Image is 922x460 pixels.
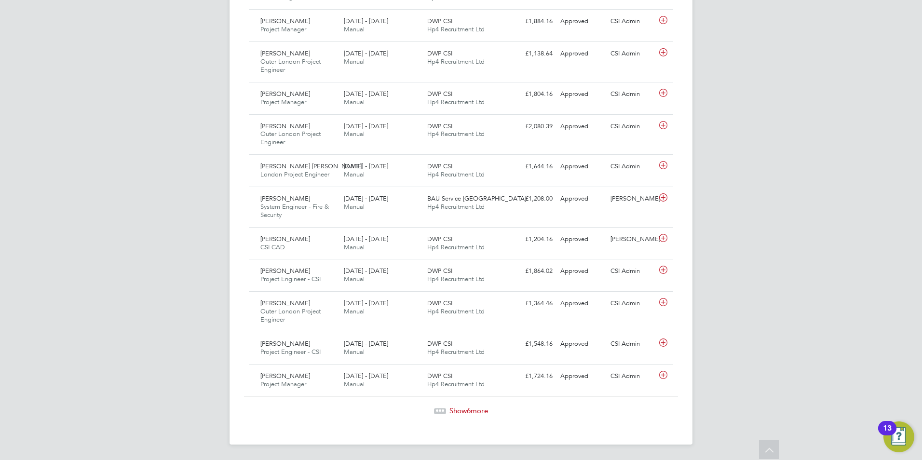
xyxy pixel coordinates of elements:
span: Hp4 Recruitment Ltd [427,307,485,315]
span: [DATE] - [DATE] [344,235,388,243]
span: Hp4 Recruitment Ltd [427,98,485,106]
span: [PERSON_NAME] [260,339,310,348]
span: [DATE] - [DATE] [344,122,388,130]
span: Hp4 Recruitment Ltd [427,275,485,283]
span: Manual [344,130,365,138]
div: CSI Admin [607,296,657,311]
div: [PERSON_NAME] [607,191,657,207]
div: CSI Admin [607,14,657,29]
span: [PERSON_NAME] [260,122,310,130]
div: £2,080.39 [506,119,556,135]
span: Project Engineer - CSI [260,275,321,283]
button: Open Resource Center, 13 new notifications [883,421,914,452]
span: DWP CSI [427,17,452,25]
span: Show more [449,406,488,415]
span: DWP CSI [427,299,452,307]
div: Approved [556,119,607,135]
span: BAU Service [GEOGRAPHIC_DATA] [427,194,526,203]
div: Approved [556,336,607,352]
span: [DATE] - [DATE] [344,299,388,307]
span: Outer London Project Engineer [260,307,321,324]
span: DWP CSI [427,49,452,57]
div: £1,364.46 [506,296,556,311]
div: CSI Admin [607,263,657,279]
span: DWP CSI [427,122,452,130]
div: CSI Admin [607,368,657,384]
span: Outer London Project Engineer [260,57,321,74]
span: 6 [467,406,471,415]
span: Manual [344,203,365,211]
span: System Engineer - Fire & Security [260,203,329,219]
div: Approved [556,86,607,102]
div: £1,138.64 [506,46,556,62]
span: Manual [344,348,365,356]
div: £1,724.16 [506,368,556,384]
span: Manual [344,307,365,315]
span: DWP CSI [427,162,452,170]
div: £1,804.16 [506,86,556,102]
span: Manual [344,170,365,178]
span: [DATE] - [DATE] [344,90,388,98]
span: [DATE] - [DATE] [344,17,388,25]
span: Hp4 Recruitment Ltd [427,380,485,388]
span: DWP CSI [427,90,452,98]
span: [PERSON_NAME] [260,194,310,203]
span: Project Manager [260,380,306,388]
span: Outer London Project Engineer [260,130,321,146]
span: Manual [344,275,365,283]
div: CSI Admin [607,159,657,175]
span: [PERSON_NAME] [PERSON_NAME] [260,162,362,170]
span: Hp4 Recruitment Ltd [427,57,485,66]
span: Project Manager [260,25,306,33]
span: Project Manager [260,98,306,106]
span: [PERSON_NAME] [260,267,310,275]
span: [DATE] - [DATE] [344,339,388,348]
span: CSI CAD [260,243,285,251]
div: Approved [556,159,607,175]
span: [PERSON_NAME] [260,299,310,307]
span: Project Engineer - CSI [260,348,321,356]
span: [DATE] - [DATE] [344,162,388,170]
div: 13 [883,428,892,441]
div: Approved [556,231,607,247]
div: £1,204.16 [506,231,556,247]
span: [PERSON_NAME] [260,372,310,380]
div: £1,548.16 [506,336,556,352]
div: Approved [556,368,607,384]
div: £1,884.16 [506,14,556,29]
span: DWP CSI [427,372,452,380]
div: Approved [556,46,607,62]
div: Approved [556,191,607,207]
div: CSI Admin [607,86,657,102]
div: CSI Admin [607,46,657,62]
div: Approved [556,263,607,279]
div: £1,208.00 [506,191,556,207]
span: Hp4 Recruitment Ltd [427,170,485,178]
div: CSI Admin [607,336,657,352]
span: Manual [344,380,365,388]
div: Approved [556,296,607,311]
span: Hp4 Recruitment Ltd [427,25,485,33]
span: [PERSON_NAME] [260,17,310,25]
span: Manual [344,98,365,106]
div: [PERSON_NAME] [607,231,657,247]
span: DWP CSI [427,339,452,348]
span: DWP CSI [427,267,452,275]
span: Hp4 Recruitment Ltd [427,203,485,211]
span: [DATE] - [DATE] [344,49,388,57]
div: Approved [556,14,607,29]
span: London Project Engineer [260,170,329,178]
span: Manual [344,243,365,251]
span: Hp4 Recruitment Ltd [427,243,485,251]
span: [PERSON_NAME] [260,235,310,243]
span: DWP CSI [427,235,452,243]
div: £1,644.16 [506,159,556,175]
span: [DATE] - [DATE] [344,194,388,203]
span: [DATE] - [DATE] [344,267,388,275]
span: [DATE] - [DATE] [344,372,388,380]
div: £1,864.02 [506,263,556,279]
span: Manual [344,25,365,33]
span: [PERSON_NAME] [260,49,310,57]
span: Hp4 Recruitment Ltd [427,130,485,138]
div: CSI Admin [607,119,657,135]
